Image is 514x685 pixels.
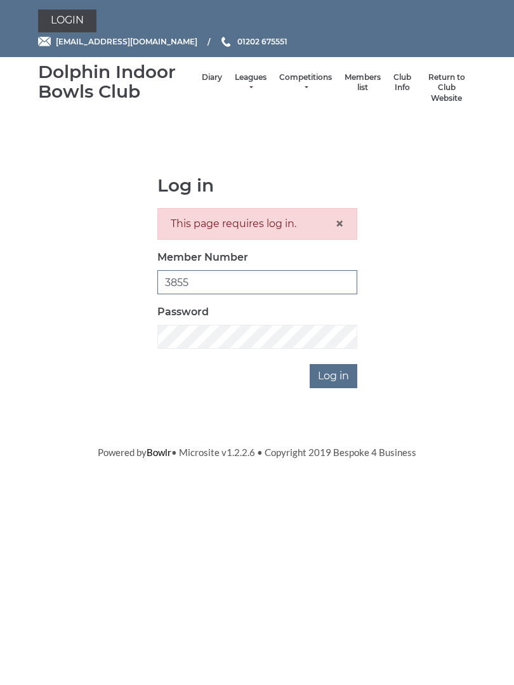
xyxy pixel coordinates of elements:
button: Close [335,216,344,232]
h1: Log in [157,176,357,195]
input: Log in [310,364,357,388]
a: Members list [345,72,381,93]
div: This page requires log in. [157,208,357,240]
a: Leagues [235,72,267,93]
span: 01202 675551 [237,37,287,46]
img: Phone us [221,37,230,47]
a: Return to Club Website [424,72,470,104]
a: Login [38,10,96,32]
a: Competitions [279,72,332,93]
div: Dolphin Indoor Bowls Club [38,62,195,101]
a: Diary [202,72,222,83]
img: Email [38,37,51,46]
span: × [335,214,344,233]
a: Club Info [393,72,411,93]
a: Bowlr [147,447,171,458]
a: Phone us 01202 675551 [220,36,287,48]
a: Email [EMAIL_ADDRESS][DOMAIN_NAME] [38,36,197,48]
span: Powered by • Microsite v1.2.2.6 • Copyright 2019 Bespoke 4 Business [98,447,416,458]
span: [EMAIL_ADDRESS][DOMAIN_NAME] [56,37,197,46]
label: Password [157,304,209,320]
label: Member Number [157,250,248,265]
